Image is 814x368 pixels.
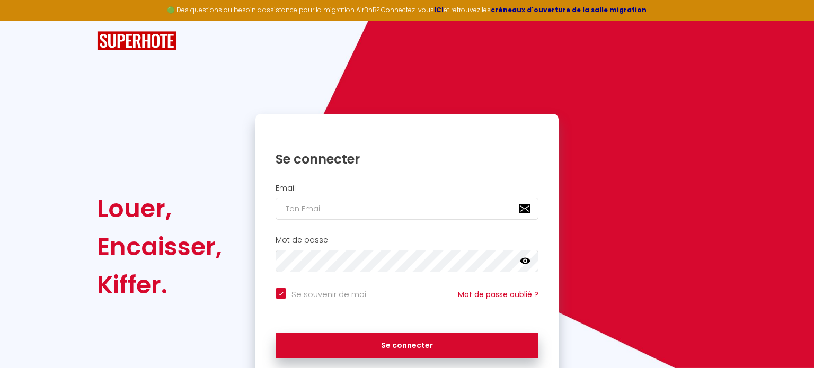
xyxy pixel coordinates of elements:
a: créneaux d'ouverture de la salle migration [491,5,647,14]
a: ICI [434,5,444,14]
input: Ton Email [276,198,538,220]
button: Se connecter [276,333,538,359]
h2: Mot de passe [276,236,538,245]
h2: Email [276,184,538,193]
div: Kiffer. [97,266,222,304]
img: SuperHote logo [97,31,176,51]
h1: Se connecter [276,151,538,167]
a: Mot de passe oublié ? [458,289,538,300]
div: Encaisser, [97,228,222,266]
div: Louer, [97,190,222,228]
